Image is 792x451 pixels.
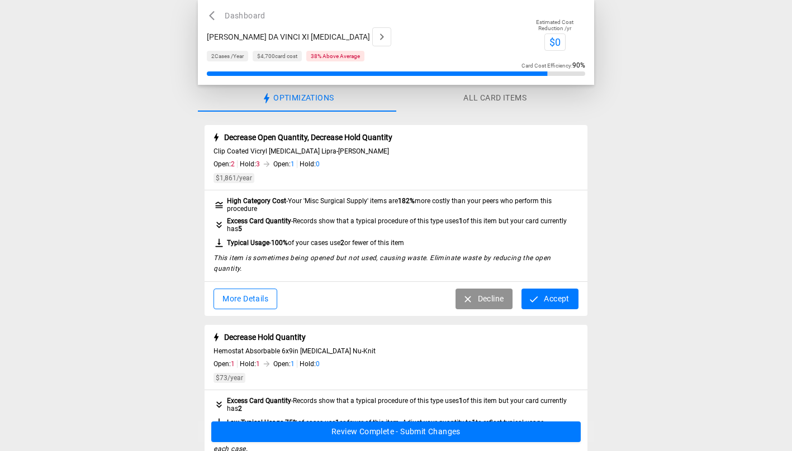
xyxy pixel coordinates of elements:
[300,160,320,168] span: Hold:
[227,197,552,213] span: Your ' Misc Surgical Supply ' items are more costly than your peers who perform this procedure
[227,217,567,233] span: Records show that a typical procedure of this type uses of this item but your card currently has
[273,160,295,168] span: Open:
[238,225,242,233] strong: 5
[521,289,578,309] button: Accept
[227,397,578,412] span: -
[291,160,295,168] span: 1
[240,360,260,368] span: Hold:
[459,217,463,225] strong: 1
[316,360,320,368] span: 0
[536,19,573,31] span: Estimated Cost Reduction /yr
[396,85,594,112] button: All Card Items
[273,93,334,103] span: Optimizations
[273,360,295,368] span: Open:
[227,419,546,426] span: -
[256,160,260,168] span: 3
[214,289,277,309] button: More Details
[227,419,283,426] strong: Low Typical Usage
[271,239,288,247] strong: 100 %
[207,32,370,41] span: [PERSON_NAME] DA VINCI XI [MEDICAL_DATA]
[238,405,242,412] strong: 2
[227,239,269,247] strong: Typical Usage
[240,160,260,168] span: Hold:
[257,53,297,59] span: card cost
[572,61,585,69] span: 90 %
[211,422,581,443] button: Review Complete - Submit Changes
[271,239,404,247] span: of your cases use or fewer of this item
[227,197,578,213] span: -
[214,160,235,168] span: Open:
[291,360,295,368] span: 1
[214,360,235,368] span: Open:
[285,419,298,426] strong: 75%
[224,133,392,142] span: Decrease Open Quantity, Decrease Hold Quantity
[216,374,243,382] span: /year
[214,254,551,273] em: This item is sometimes being opened but not used, causing waste. Eliminate waste by reducing the ...
[216,174,236,182] span: $1,861
[398,197,415,205] strong: 182 %
[207,9,270,23] button: Dashboard
[211,53,244,59] span: 2 Cases /Year
[214,147,578,155] span: Clip Coated Vicryl [MEDICAL_DATA] Lipra-[PERSON_NAME]
[214,347,578,355] span: Hemostat Absorbable 6x9in [MEDICAL_DATA] Nu-Knit
[311,53,360,59] span: 38 % Above Average
[224,333,306,342] span: Decrease Hold Quantity
[459,397,463,405] strong: 1
[231,160,235,168] span: 2
[227,217,578,233] span: -
[231,360,235,368] span: 1
[216,174,252,182] span: /year
[227,197,286,205] strong: High Category Cost
[216,374,227,382] span: $73
[549,36,561,48] span: $0
[472,419,476,426] strong: 1
[521,63,585,69] span: Card Cost Efficiency :
[227,239,404,247] span: -
[285,419,546,426] span: of cases use or fewer of this item. Adjust your quantity to to reflect typical usage.
[227,397,291,405] strong: Excess Card Quantity
[227,397,567,412] span: Records show that a typical procedure of this type uses of this item but your card currently has
[257,53,275,59] span: $4,700
[456,289,513,309] button: Decline
[256,360,260,368] span: 1
[300,360,320,368] span: Hold:
[335,419,339,426] strong: 1
[340,239,344,247] strong: 2
[316,160,320,168] span: 0
[227,217,291,225] strong: Excess Card Quantity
